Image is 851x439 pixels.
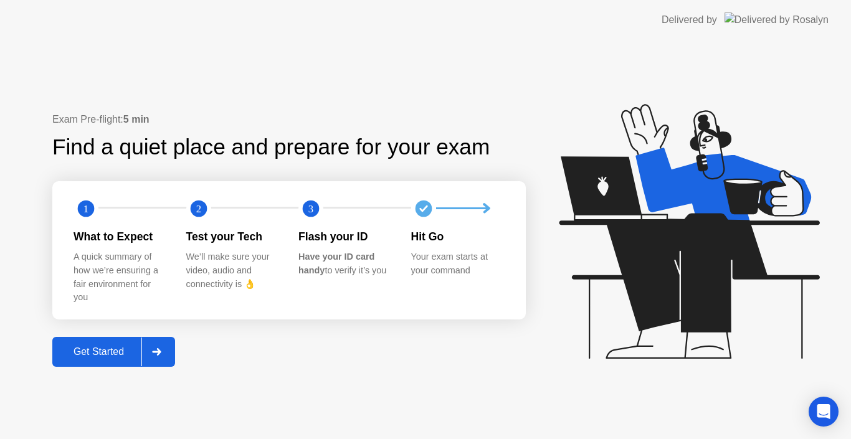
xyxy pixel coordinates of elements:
div: Flash your ID [298,229,391,245]
b: Have your ID card handy [298,252,374,275]
div: Delivered by [662,12,717,27]
div: to verify it’s you [298,250,391,277]
b: 5 min [123,114,150,125]
img: Delivered by Rosalyn [725,12,829,27]
div: Exam Pre-flight: [52,112,526,127]
text: 1 [83,203,88,215]
div: Hit Go [411,229,504,245]
text: 2 [196,203,201,215]
div: Find a quiet place and prepare for your exam [52,131,492,164]
div: A quick summary of how we’re ensuring a fair environment for you [74,250,166,304]
div: Your exam starts at your command [411,250,504,277]
div: Open Intercom Messenger [809,397,839,427]
div: What to Expect [74,229,166,245]
div: Test your Tech [186,229,279,245]
text: 3 [308,203,313,215]
div: We’ll make sure your video, audio and connectivity is 👌 [186,250,279,291]
button: Get Started [52,337,175,367]
div: Get Started [56,346,141,357]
